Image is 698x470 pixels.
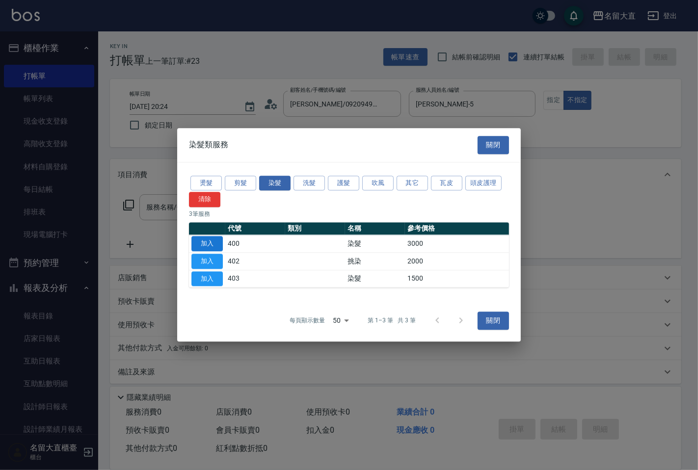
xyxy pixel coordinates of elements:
[259,176,291,191] button: 染髮
[225,253,285,270] td: 402
[397,176,428,191] button: 其它
[345,222,405,235] th: 名稱
[345,270,405,287] td: 染髮
[478,136,509,154] button: 關閉
[285,222,345,235] th: 類別
[191,236,223,251] button: 加入
[431,176,462,191] button: 瓦皮
[465,176,502,191] button: 頭皮護理
[189,140,228,150] span: 染髮類服務
[368,316,416,325] p: 第 1–3 筆 共 3 筆
[191,254,223,269] button: 加入
[189,209,509,218] p: 3 筆服務
[329,308,352,334] div: 50
[290,316,325,325] p: 每頁顯示數量
[294,176,325,191] button: 洗髮
[405,235,509,253] td: 3000
[405,222,509,235] th: 參考價格
[191,271,223,287] button: 加入
[478,312,509,330] button: 關閉
[405,270,509,287] td: 1500
[190,176,222,191] button: 燙髮
[225,270,285,287] td: 403
[225,235,285,253] td: 400
[345,253,405,270] td: 挑染
[225,176,256,191] button: 剪髮
[362,176,394,191] button: 吹風
[189,192,220,208] button: 清除
[225,222,285,235] th: 代號
[405,253,509,270] td: 2000
[328,176,359,191] button: 護髮
[345,235,405,253] td: 染髮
